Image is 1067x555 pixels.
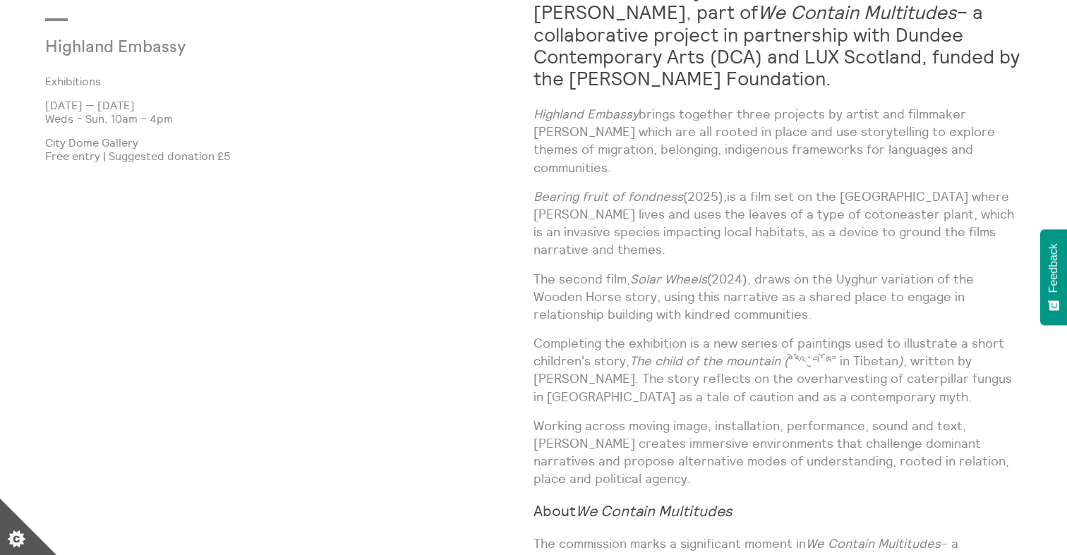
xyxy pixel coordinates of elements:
p: Highland Embassy [45,38,370,58]
p: Free entry | Suggested donation £5 [45,150,533,162]
em: ( [784,353,788,369]
em: The child of the mountain [629,353,780,369]
p: Working across moving image, installation, performance, sound and text, [PERSON_NAME] creates imm... [533,417,1022,488]
em: , [723,188,727,205]
strong: About [533,501,733,520]
button: Feedback - Show survey [1040,229,1067,325]
p: (2025) is a film set on the [GEOGRAPHIC_DATA] where [PERSON_NAME] lives and uses the leaves of a ... [533,188,1022,259]
em: Solar Wheels [630,271,707,287]
p: Completing the exhibition is a new series of paintings used to illustrate a short children's stor... [533,334,1022,405]
p: brings together three projects by artist and filmmaker [PERSON_NAME] which are all rooted in plac... [533,105,1022,176]
p: [DATE] — [DATE] [45,99,533,111]
em: Bearing fruit of fondness [533,188,683,205]
a: Exhibitions [45,75,511,87]
em: Highland Embassy [533,106,639,122]
em: We Contain Multitudes [576,501,733,520]
span: Feedback [1047,243,1060,293]
p: City Dome Gallery [45,136,533,149]
em: We Contain Multitudes [806,535,941,551]
p: Weds – Sun, 10am – 4pm [45,112,533,125]
p: The second film, (2024), draws on the Uyghur variation of the Wooden Horse story, using this narr... [533,270,1022,324]
em: ) [898,353,903,369]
